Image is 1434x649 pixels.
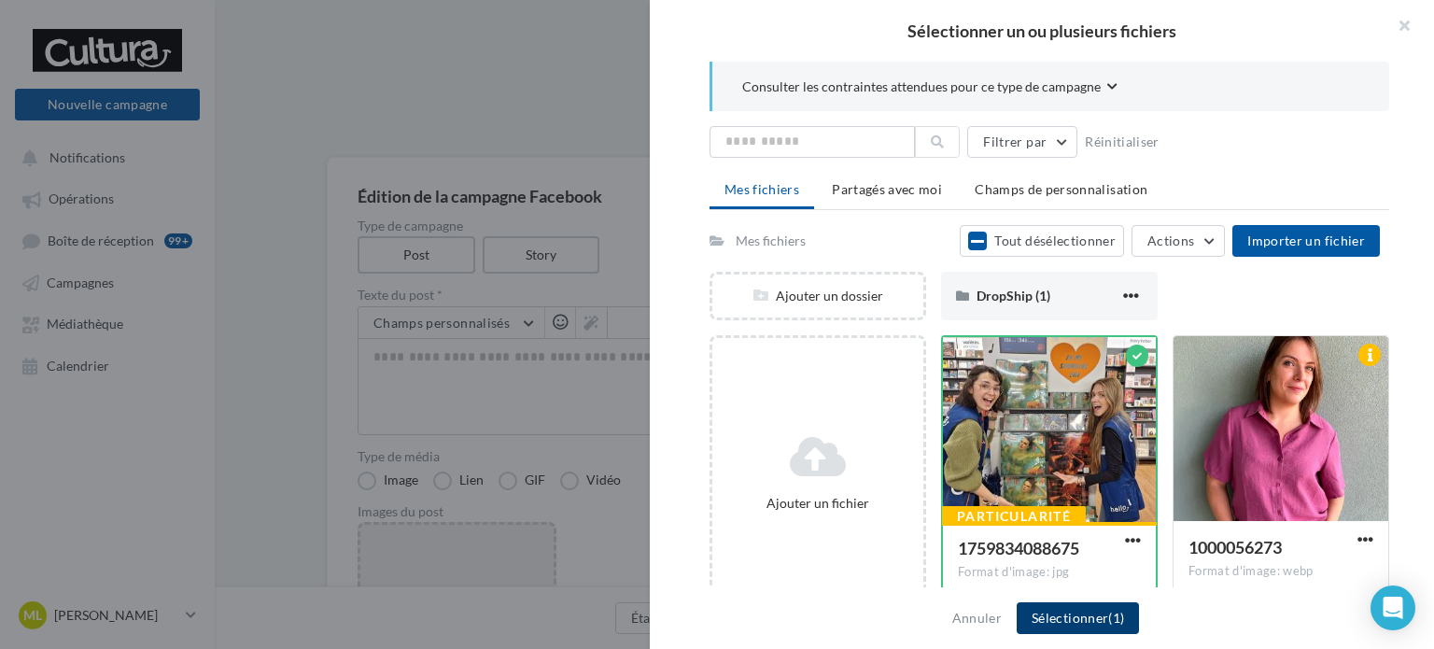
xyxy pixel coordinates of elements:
h2: Sélectionner un ou plusieurs fichiers [680,22,1404,39]
div: Format d'image: webp [1188,563,1373,580]
div: Particularité [942,506,1086,527]
div: Ajouter un dossier [712,287,923,305]
button: Importer un fichier [1232,225,1380,257]
div: Mes fichiers [736,232,806,250]
button: Annuler [945,607,1009,629]
span: Partagés avec moi [832,181,942,197]
button: Consulter les contraintes attendues pour ce type de campagne [742,77,1118,100]
div: Format d'image: jpg [958,564,1141,581]
button: Réinitialiser [1077,131,1167,153]
span: Actions [1147,233,1194,248]
div: Ajouter un fichier [720,494,916,513]
button: Sélectionner(1) [1017,602,1139,634]
button: Filtrer par [967,126,1077,158]
span: 1000056273 [1188,537,1282,557]
span: Mes fichiers [724,181,799,197]
button: Actions [1132,225,1225,257]
span: Champs de personnalisation [975,181,1147,197]
span: DropShip (1) [977,288,1050,303]
button: Tout désélectionner [960,225,1124,257]
span: 1759834088675 [958,538,1079,558]
span: Importer un fichier [1247,233,1365,248]
div: Open Intercom Messenger [1371,586,1415,630]
span: Consulter les contraintes attendues pour ce type de campagne [742,78,1101,96]
span: (1) [1108,610,1124,626]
